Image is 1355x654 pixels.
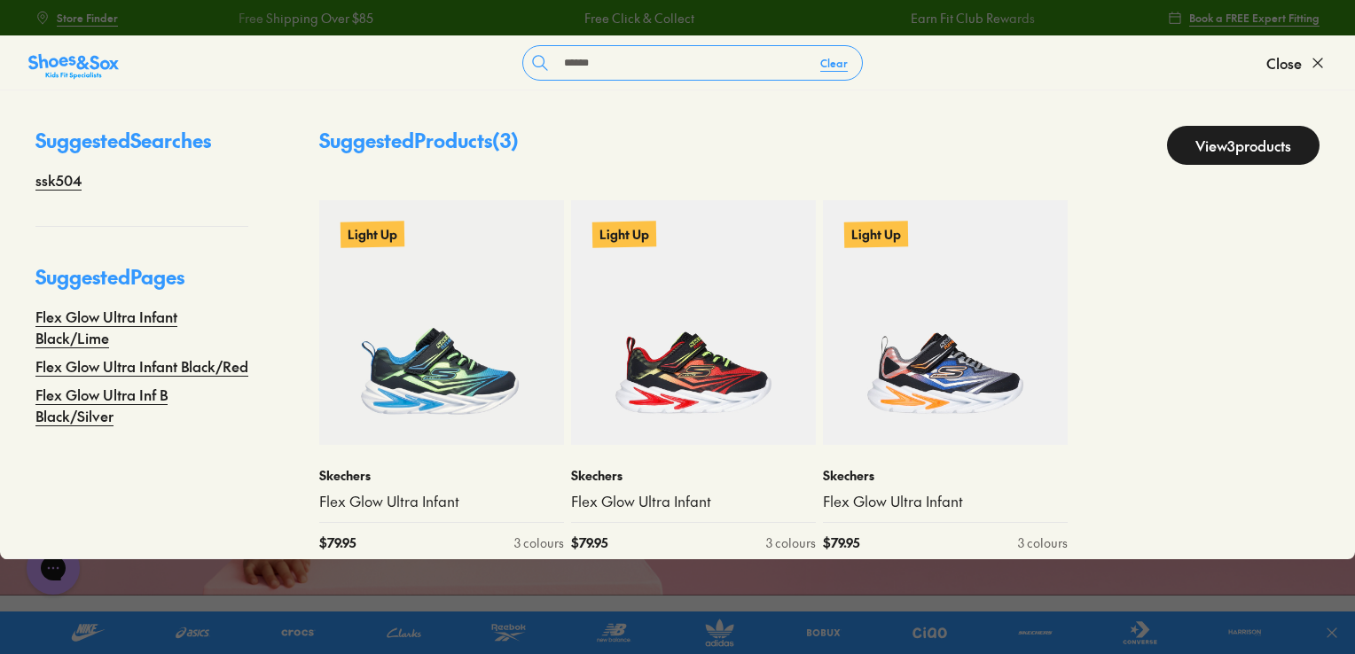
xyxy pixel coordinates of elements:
span: Close [1266,52,1302,74]
span: $ 79.95 [319,533,356,552]
iframe: Gorgias live chat messenger [18,535,89,601]
div: 3 colours [1018,533,1068,552]
a: Free Click & Collect [582,9,692,27]
p: Light Up [591,220,657,249]
a: Shoes &amp; Sox [28,49,119,77]
a: Earn Fit Club Rewards [908,9,1032,27]
span: $ 79.95 [823,533,859,552]
p: Light Up [844,221,908,247]
a: Flex Glow Ultra Infant Black/Lime [35,306,248,348]
a: Flex Glow Ultra Infant Black/Red [35,355,248,377]
a: View3products [1167,126,1320,165]
a: Flex Glow Ultra Inf B Black/Silver [35,384,248,426]
p: Suggested Pages [35,262,248,306]
button: Close [1266,43,1327,82]
div: 3 colours [766,533,816,552]
div: 3 colours [514,533,564,552]
a: ssk504 [35,169,82,191]
p: Skechers [319,466,564,485]
img: SNS_Logo_Responsive.svg [28,52,119,81]
a: Light Up [823,200,1068,445]
button: Clear [806,47,862,79]
a: Flex Glow Ultra Infant [823,492,1068,511]
a: Light Up [571,200,816,445]
a: Flex Glow Ultra Infant [319,492,564,511]
span: Book a FREE Expert Fitting [1189,10,1320,26]
p: Skechers [571,466,816,485]
a: Light Up [319,200,564,445]
p: Light Up [341,221,404,247]
a: Free Shipping Over $85 [236,9,371,27]
a: Book a FREE Expert Fitting [1168,2,1320,34]
p: Suggested Searches [35,126,248,169]
p: Suggested Products [319,126,519,165]
span: $ 79.95 [571,533,607,552]
span: ( 3 ) [492,127,519,153]
p: Skechers [823,466,1068,485]
span: Store Finder [57,10,118,26]
a: Flex Glow Ultra Infant [571,492,816,511]
a: Store Finder [35,2,118,34]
